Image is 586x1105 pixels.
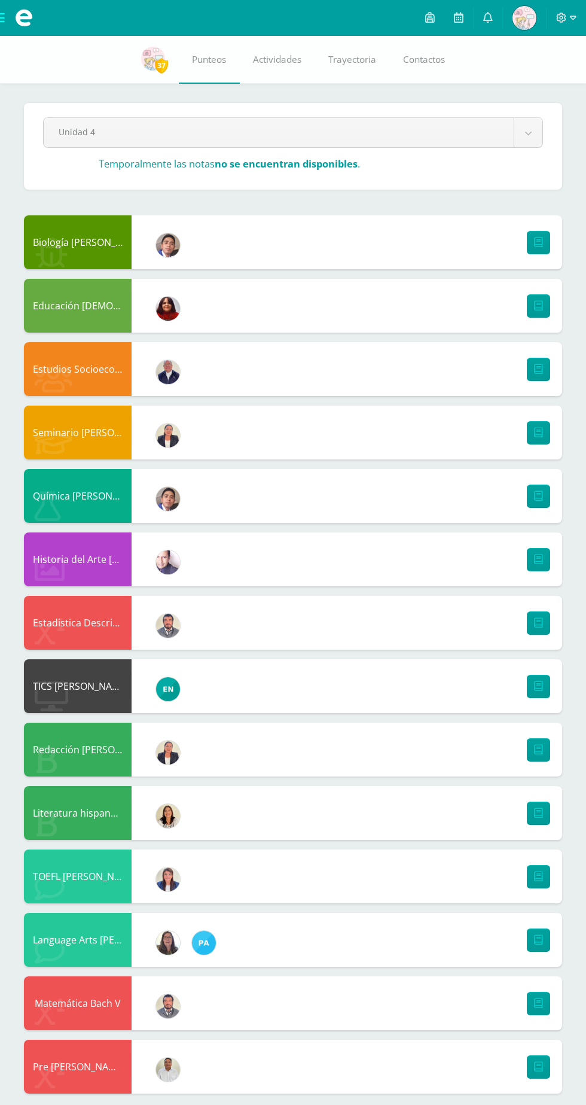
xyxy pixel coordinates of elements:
[156,360,180,384] img: 8a9643c1d9fe29367a6b5a0e38b41c38.png
[403,53,445,66] span: Contactos
[156,677,180,701] img: 311c1656b3fc0a90904346beb75f9961.png
[24,1040,132,1094] div: Pre U Bach V
[315,36,390,84] a: Trayectoria
[156,804,180,828] img: 9af45ed66f6009d12a678bb5324b5cf4.png
[24,786,132,840] div: Literatura hispanoamericana Bach V
[192,931,216,955] img: 16d00d6a61aad0e8a558f8de8df831eb.png
[156,931,180,955] img: cfd18f4d180e531603d52aeab12d7099.png
[215,157,358,171] strong: no se encuentran disponibles
[24,279,132,333] div: Educación Cristiana Bach V
[156,1058,180,1082] img: 1cf469dd090ce4e04b0b1afc6c63fad7.png
[24,342,132,396] div: Estudios Socioeconómicos Bach V
[24,850,132,903] div: TOEFL Bach V
[156,487,180,511] img: 2a2a9cd9dbe58da07c13c0bf73641d63.png
[59,118,499,146] span: Unidad 4
[156,297,180,321] img: 5bb1a44df6f1140bb573547ac59d95bf.png
[156,424,180,448] img: 281c1a9544439c75d6e409e1da34b3c2.png
[390,36,459,84] a: Contactos
[44,118,542,147] a: Unidad 4
[141,47,165,71] img: b503dfbe7b5392f0fb8a655e01e0675b.png
[24,596,132,650] div: Estadistica Descriptiva Bach V
[179,36,240,84] a: Punteos
[24,659,132,713] div: TICS Bach V
[24,469,132,523] div: Química Bach V
[99,157,360,171] h3: Temporalmente las notas .
[156,550,180,574] img: d26c67d065d5f627ebb3ac7301e146aa.png
[253,53,301,66] span: Actividades
[156,867,180,891] img: 5d896099ce1ab16194988cf13304e6d9.png
[512,6,536,30] img: b503dfbe7b5392f0fb8a655e01e0675b.png
[328,53,376,66] span: Trayectoria
[192,53,226,66] span: Punteos
[24,723,132,777] div: Redacción Bach V
[156,233,180,257] img: 2a2a9cd9dbe58da07c13c0bf73641d63.png
[24,406,132,459] div: Seminario Bach V
[155,58,168,73] span: 37
[24,532,132,586] div: Historia del Arte Bach V
[156,614,180,638] img: b3ade3febffa627f9cc084759de04a77.png
[156,994,180,1018] img: b3ade3febffa627f9cc084759de04a77.png
[24,976,132,1030] div: Matemática Bach V
[24,913,132,967] div: Language Arts Bach V
[24,215,132,269] div: Biología Bach V
[156,741,180,765] img: 281c1a9544439c75d6e409e1da34b3c2.png
[240,36,315,84] a: Actividades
